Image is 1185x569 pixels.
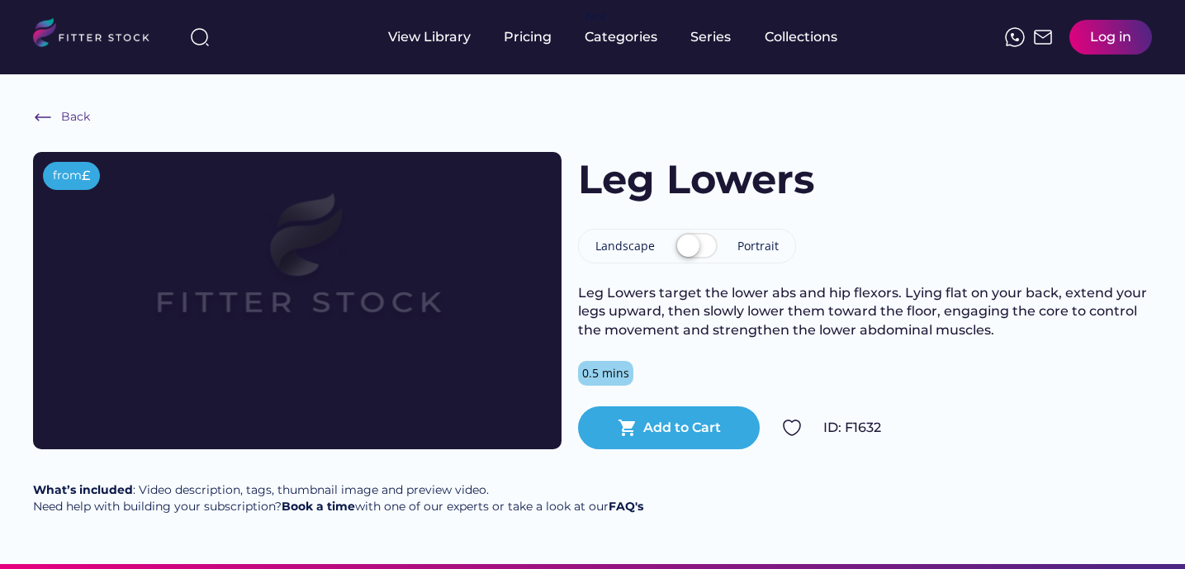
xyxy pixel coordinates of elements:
h1: Leg Lowers [578,152,814,207]
div: Landscape [595,238,655,254]
div: Series [690,28,732,46]
div: 0.5 mins [582,365,629,382]
img: search-normal%203.svg [190,27,210,47]
div: Leg Lowers target the lower abs and hip flexors. Lying flat on your back, extend your legs upward... [578,284,1152,339]
div: Back [61,109,90,126]
a: FAQ's [609,499,643,514]
img: meteor-icons_whatsapp%20%281%29.svg [1005,27,1025,47]
div: View Library [388,28,471,46]
div: Categories [585,28,657,46]
strong: What’s included [33,482,133,497]
img: LOGO.svg [33,18,164,52]
img: Group%201000002324.svg [782,418,802,438]
img: Frame%20%286%29.svg [33,107,53,127]
div: Add to Cart [643,419,721,437]
div: Collections [765,28,837,46]
div: : Video description, tags, thumbnail image and preview video. Need help with building your subscr... [33,482,643,514]
div: Portrait [737,238,779,254]
div: fvck [585,8,606,25]
div: Pricing [504,28,552,46]
img: Frame%2051.svg [1033,27,1053,47]
img: Frame%2079%20%281%29.svg [86,152,509,390]
a: Book a time [282,499,355,514]
div: from [53,168,82,184]
div: Log in [1090,28,1131,46]
button: shopping_cart [618,418,638,438]
div: ID: F1632 [823,419,1152,437]
div: £ [82,167,90,185]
